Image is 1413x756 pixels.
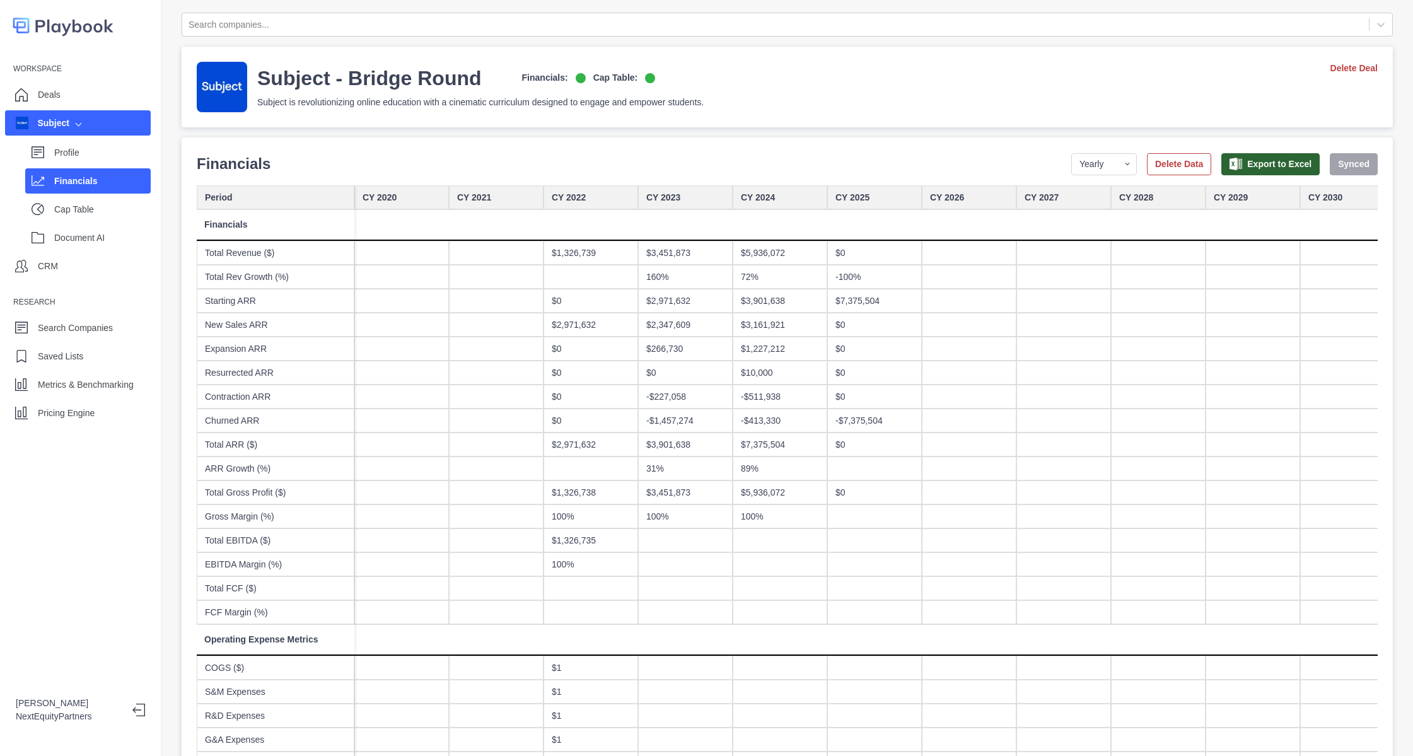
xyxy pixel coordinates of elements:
[922,185,1016,209] div: CY 2026
[544,528,638,552] div: $1,326,735
[638,337,733,361] div: $266,730
[544,385,638,409] div: $0
[54,203,151,216] p: Cap Table
[16,697,122,710] p: [PERSON_NAME]
[38,260,58,273] p: CRM
[54,146,151,160] p: Profile
[544,361,638,385] div: $0
[197,728,354,752] div: G&A Expenses
[638,265,733,289] div: 160%
[54,231,151,245] p: Document AI
[1206,185,1300,209] div: CY 2029
[38,407,95,420] p: Pricing Engine
[197,361,354,385] div: Resurrected ARR
[638,185,733,209] div: CY 2023
[733,361,827,385] div: $10,000
[197,313,354,337] div: New Sales ARR
[733,265,827,289] div: 72%
[638,504,733,528] div: 100%
[544,241,638,265] div: $1,326,739
[827,480,922,504] div: $0
[544,552,638,576] div: 100%
[38,322,113,335] p: Search Companies
[593,71,638,84] p: Cap Table:
[827,409,922,433] div: -$7,375,504
[733,289,827,313] div: $3,901,638
[638,313,733,337] div: $2,347,609
[257,96,704,109] p: Subject is revolutionizing online education with a cinematic curriculum designed to engage and em...
[827,433,922,457] div: $0
[544,504,638,528] div: 100%
[544,480,638,504] div: $1,326,738
[197,289,354,313] div: Starting ARR
[16,117,69,130] div: Subject
[544,656,638,680] div: $1
[544,704,638,728] div: $1
[544,337,638,361] div: $0
[197,680,354,704] div: S&M Expenses
[544,433,638,457] div: $2,971,632
[197,337,354,361] div: Expansion ARR
[733,337,827,361] div: $1,227,212
[197,504,354,528] div: Gross Margin (%)
[827,313,922,337] div: $0
[197,480,354,504] div: Total Gross Profit ($)
[544,728,638,752] div: $1
[733,385,827,409] div: -$511,938
[827,337,922,361] div: $0
[1330,153,1378,175] button: Synced
[544,409,638,433] div: $0
[449,185,544,209] div: CY 2021
[197,153,270,175] p: Financials
[733,313,827,337] div: $3,161,921
[197,656,354,680] div: COGS ($)
[257,66,482,91] h3: Subject - Bridge Round
[827,185,922,209] div: CY 2025
[13,13,113,38] img: logo-colored
[197,385,354,409] div: Contraction ARR
[1221,153,1320,175] button: Export to Excel
[638,241,733,265] div: $3,451,873
[54,175,151,188] p: Financials
[638,457,733,480] div: 31%
[197,624,354,656] div: Operating Expense Metrics
[638,480,733,504] div: $3,451,873
[827,385,922,409] div: $0
[38,88,61,102] p: Deals
[645,73,655,83] img: on-logo
[1016,185,1111,209] div: CY 2027
[827,265,922,289] div: -100%
[733,409,827,433] div: -$413,330
[544,313,638,337] div: $2,971,632
[638,409,733,433] div: -$1,457,274
[544,289,638,313] div: $0
[16,710,122,723] p: NextEquityPartners
[197,576,354,600] div: Total FCF ($)
[354,185,449,209] div: CY 2020
[733,504,827,528] div: 100%
[197,528,354,552] div: Total EBITDA ($)
[733,480,827,504] div: $5,936,072
[544,185,638,209] div: CY 2022
[197,704,354,728] div: R&D Expenses
[544,680,638,704] div: $1
[576,73,586,83] img: on-logo
[16,117,28,129] img: company image
[827,289,922,313] div: $7,375,504
[638,361,733,385] div: $0
[522,71,568,84] p: Financials:
[38,350,83,363] p: Saved Lists
[197,185,354,209] div: Period
[733,241,827,265] div: $5,936,072
[197,552,354,576] div: EBITDA Margin (%)
[733,433,827,457] div: $7,375,504
[197,265,354,289] div: Total Rev Growth (%)
[197,457,354,480] div: ARR Growth (%)
[1111,185,1206,209] div: CY 2028
[1330,62,1378,75] a: Delete Deal
[638,289,733,313] div: $2,971,632
[197,433,354,457] div: Total ARR ($)
[197,241,354,265] div: Total Revenue ($)
[38,378,134,392] p: Metrics & Benchmarking
[197,209,354,241] div: Financials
